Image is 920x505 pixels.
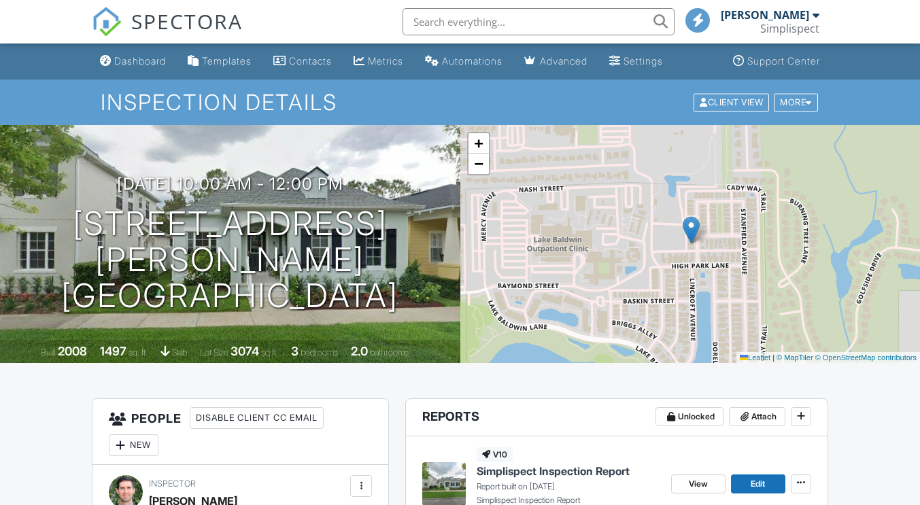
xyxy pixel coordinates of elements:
[747,55,820,67] div: Support Center
[403,8,675,35] input: Search everything...
[149,478,196,489] span: Inspector
[291,344,299,358] div: 3
[182,49,257,74] a: Templates
[58,344,87,358] div: 2008
[370,347,409,358] span: bathrooms
[92,18,243,47] a: SPECTORA
[774,93,818,111] div: More
[101,90,819,114] h1: Inspection Details
[109,434,158,456] div: New
[22,206,439,313] h1: [STREET_ADDRESS][PERSON_NAME] [GEOGRAPHIC_DATA]
[777,353,813,362] a: © MapTiler
[740,353,770,362] a: Leaflet
[604,49,668,74] a: Settings
[231,344,259,358] div: 3074
[694,93,769,111] div: Client View
[728,49,825,74] a: Support Center
[815,353,917,362] a: © OpenStreetMap contributors
[540,55,587,67] div: Advanced
[301,347,338,358] span: bedrooms
[190,407,324,429] div: Disable Client CC Email
[114,55,166,67] div: Dashboard
[442,55,502,67] div: Automations
[760,22,819,35] div: Simplispect
[692,97,772,107] a: Client View
[474,155,483,172] span: −
[95,49,171,74] a: Dashboard
[348,49,409,74] a: Metrics
[519,49,593,74] a: Advanced
[261,347,278,358] span: sq.ft.
[129,347,148,358] span: sq. ft.
[41,347,56,358] span: Built
[624,55,663,67] div: Settings
[92,7,122,37] img: The Best Home Inspection Software - Spectora
[92,399,388,465] h3: People
[268,49,337,74] a: Contacts
[100,344,126,358] div: 1497
[721,8,809,22] div: [PERSON_NAME]
[172,347,187,358] span: slab
[468,133,489,154] a: Zoom in
[368,55,403,67] div: Metrics
[200,347,228,358] span: Lot Size
[772,353,774,362] span: |
[289,55,332,67] div: Contacts
[351,344,368,358] div: 2.0
[468,154,489,174] a: Zoom out
[117,175,343,193] h3: [DATE] 10:00 am - 12:00 pm
[131,7,243,35] span: SPECTORA
[202,55,252,67] div: Templates
[474,135,483,152] span: +
[683,216,700,244] img: Marker
[420,49,508,74] a: Automations (Basic)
